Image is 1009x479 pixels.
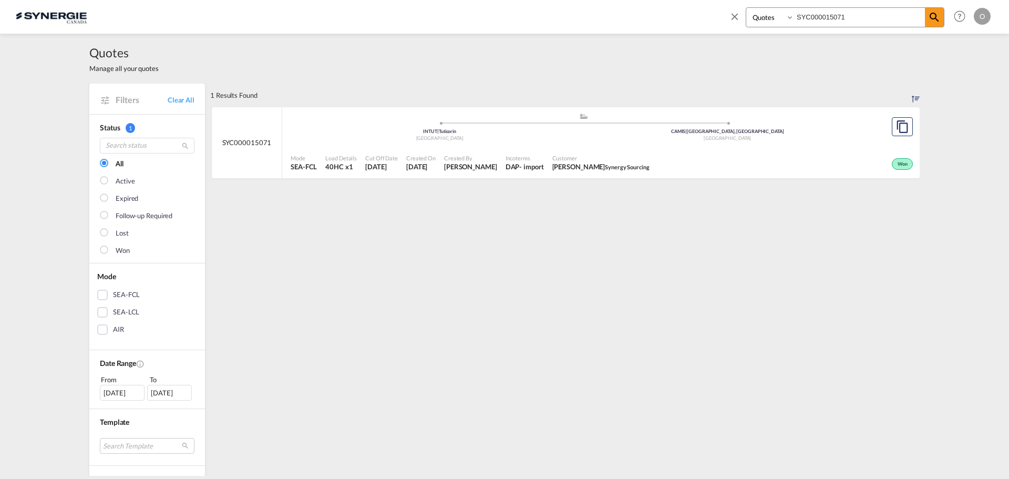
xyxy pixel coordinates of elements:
span: Monty Sud Synergy Sourcing [552,162,650,171]
div: Won [892,158,913,170]
md-icon: icon-magnify [181,142,189,150]
div: To [149,374,195,385]
span: CAMIS [GEOGRAPHIC_DATA], [GEOGRAPHIC_DATA] [671,128,784,134]
div: DAP import [506,162,544,171]
span: 25 Sep 2025 [406,162,436,171]
div: - import [519,162,543,171]
span: Load Details [325,154,357,162]
span: Filters [116,94,168,106]
div: From [100,374,146,385]
span: 1 [126,123,135,133]
input: Search status [100,138,194,154]
span: Created On [406,154,436,162]
div: Status 1 [100,123,194,133]
span: INTUT Tuticorin [423,128,456,134]
span: Incoterms [506,154,544,162]
div: Sort by: Created On [912,84,920,107]
div: O [974,8,991,25]
div: Won [116,246,130,256]
div: [DATE] [147,385,192,401]
div: Follow-up Required [116,211,172,221]
div: Expired [116,193,138,204]
span: Manage all your quotes [89,64,159,73]
span: Status [100,123,120,132]
span: SEA-FCL [291,162,317,171]
md-checkbox: SEA-LCL [97,307,197,318]
span: Mode [291,154,317,162]
a: Clear All [168,95,194,105]
span: Won [898,161,910,168]
div: DAP [506,162,520,171]
span: Mode [97,272,116,281]
span: [GEOGRAPHIC_DATA] [704,135,751,141]
md-icon: assets/icons/custom/copyQuote.svg [896,120,909,133]
md-icon: icon-magnify [928,11,941,24]
img: 1f56c880d42311ef80fc7dca854c8e59.png [16,5,87,28]
span: icon-magnify [925,8,944,27]
button: Copy Quote [892,117,913,136]
div: 1 Results Found [210,84,258,107]
span: icon-close [729,7,746,33]
span: Customer [552,154,650,162]
div: [DATE] [100,385,145,401]
span: Template [100,417,129,426]
span: 25 Sep 2025 [365,162,398,171]
div: Help [951,7,974,26]
span: From To [DATE][DATE] [100,374,194,401]
div: SYC000015071 assets/icons/custom/ship-fill.svgassets/icons/custom/roll-o-plane.svgOriginTuticorin... [212,107,920,179]
div: SEA-LCL [113,307,139,318]
span: | [685,128,687,134]
div: Lost [116,228,129,239]
md-checkbox: AIR [97,324,197,335]
span: Rosa Ho [444,162,497,171]
span: SYC000015071 [222,138,272,147]
span: Help [951,7,969,25]
span: Created By [444,154,497,162]
span: [GEOGRAPHIC_DATA] [416,135,464,141]
md-icon: Created On [136,360,145,368]
input: Enter Quotation Number [794,8,925,26]
div: All [116,159,123,169]
span: 40HC x 1 [325,162,357,171]
div: SEA-FCL [113,290,140,300]
span: | [437,128,439,134]
md-checkbox: SEA-FCL [97,290,197,300]
span: Quotes [89,44,159,61]
span: Cut Off Date [365,154,398,162]
md-icon: icon-close [729,11,740,22]
div: Active [116,176,135,187]
span: Synergy Sourcing [605,164,649,170]
div: AIR [113,324,124,335]
span: Date Range [100,359,136,368]
md-icon: assets/icons/custom/ship-fill.svg [578,114,590,119]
